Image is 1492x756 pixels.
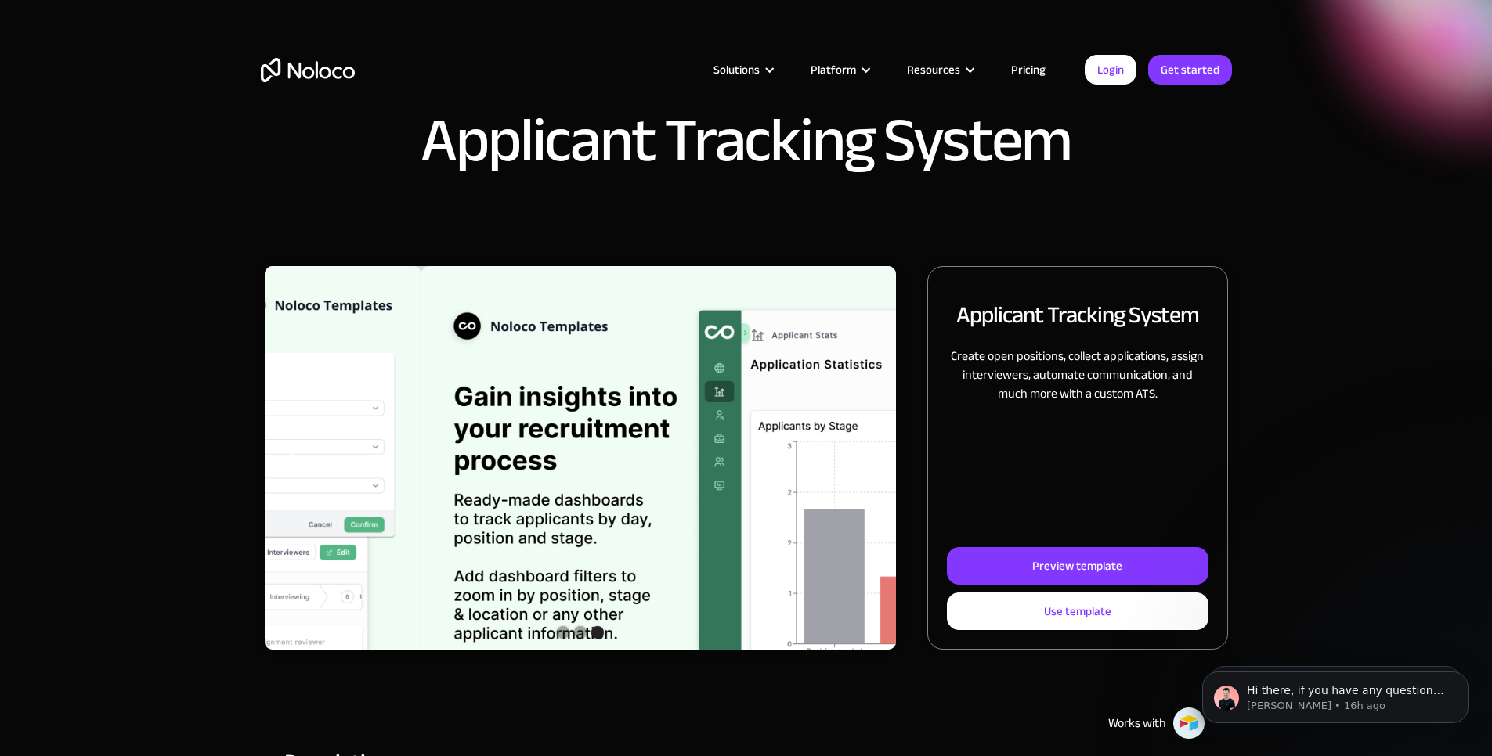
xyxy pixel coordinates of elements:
[1044,601,1111,621] div: Use template
[713,59,760,80] div: Solutions
[1108,714,1166,733] div: Works with
[811,59,856,80] div: Platform
[591,626,604,639] div: Show slide 3 of 3
[1085,55,1136,85] a: Login
[1179,639,1492,748] iframe: Intercom notifications message
[694,59,791,80] div: Solutions
[956,298,1200,331] h2: Applicant Tracking System
[421,110,1071,172] h1: Applicant Tracking System
[947,592,1208,630] a: Use template
[947,347,1208,403] p: Create open positions, collect applications, assign interviewers, automate communication, and muc...
[992,59,1065,80] a: Pricing
[421,266,1053,650] div: 3 of 3
[1032,556,1122,576] div: Preview template
[557,626,569,639] div: Show slide 1 of 3
[261,58,355,82] a: home
[791,59,887,80] div: Platform
[833,266,896,650] div: next slide
[1172,707,1205,740] img: Airtable
[947,547,1208,585] a: Preview template
[265,266,897,650] div: carousel
[887,59,992,80] div: Resources
[907,59,960,80] div: Resources
[1148,55,1232,85] a: Get started
[574,626,587,639] div: Show slide 2 of 3
[265,266,327,650] div: previous slide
